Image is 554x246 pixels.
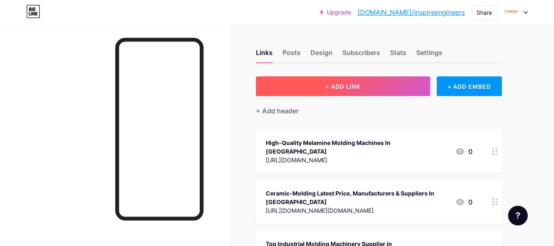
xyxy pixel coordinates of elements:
[266,206,449,215] div: [URL][DOMAIN_NAME][DOMAIN_NAME]
[256,48,273,62] div: Links
[504,5,519,20] img: inspireengineers
[455,197,472,207] div: 0
[476,8,492,17] div: Share
[455,147,472,156] div: 0
[266,138,449,156] div: High-Quality Melamine Molding Machines In [GEOGRAPHIC_DATA]
[358,7,465,17] a: [DOMAIN_NAME]/inspireengineers
[390,48,406,62] div: Stats
[256,106,299,116] div: + Add header
[266,189,449,206] div: Ceramic-Molding Latest Price, Manufacturers & Suppliers In [GEOGRAPHIC_DATA]
[416,48,442,62] div: Settings
[310,48,333,62] div: Design
[256,76,430,96] button: + ADD LINK
[437,76,502,96] div: + ADD EMBED
[320,9,351,16] a: Upgrade
[283,48,301,62] div: Posts
[325,83,360,90] span: + ADD LINK
[342,48,380,62] div: Subscribers
[266,156,449,164] div: [URL][DOMAIN_NAME]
